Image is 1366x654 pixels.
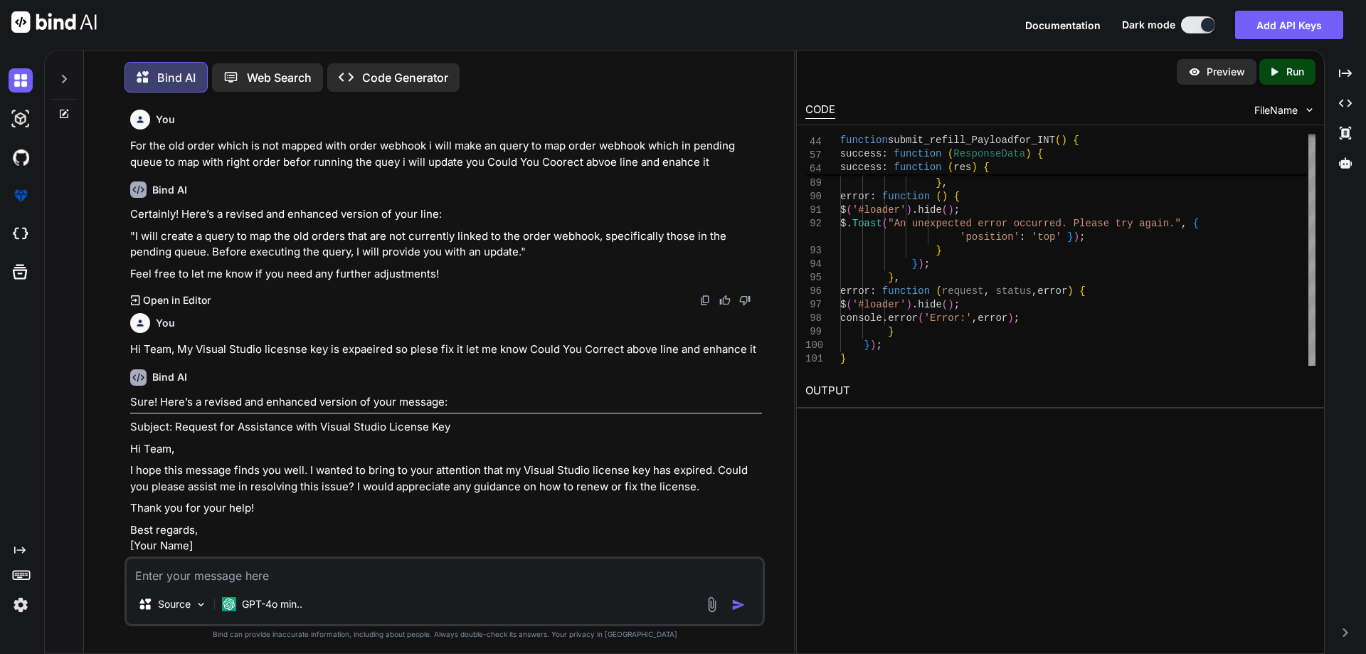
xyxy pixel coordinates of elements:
img: settings [9,593,33,617]
span: } [960,164,965,175]
div: 101 [805,352,822,366]
span: error [978,312,1007,324]
p: Code Generator [362,69,448,86]
span: , [983,285,989,297]
span: ( [1055,135,1061,146]
span: 'top' [1032,231,1061,243]
span: } [936,245,941,256]
span: console [840,312,882,324]
span: 57 [805,149,822,162]
span: success [840,148,882,159]
span: ( [942,204,948,216]
span: ; [953,299,959,310]
span: error [840,285,870,297]
p: GPT-4o min.. [242,597,302,611]
span: ) [942,191,948,202]
span: { [1192,218,1198,229]
span: . [911,299,917,310]
h6: You [156,112,175,127]
p: Source [158,597,191,611]
img: Pick Models [195,598,207,611]
span: } [888,326,894,337]
img: preview [1188,65,1201,78]
span: $ [840,299,846,310]
h2: OUTPUT [797,374,1324,408]
span: function [881,285,929,297]
span: ; [923,258,929,270]
div: 93 [805,244,822,258]
span: 64 [805,162,822,176]
span: submit_refill_Payloadfor_INT [888,135,1055,146]
span: , [1181,218,1187,229]
span: ResponseData [953,148,1025,159]
span: ; [1079,231,1085,243]
span: ) [948,299,953,310]
button: Add API Keys [1235,11,1343,39]
span: $ [840,218,846,229]
span: FileName [1254,103,1298,117]
span: , [941,177,947,189]
span: } [911,258,917,270]
span: Dark mode [1122,18,1175,32]
span: hide [918,204,942,216]
img: copy [699,295,711,306]
h6: Bind AI [152,183,187,197]
span: ; [953,204,959,216]
p: Subject: Request for Assistance with Visual Studio License Key [130,419,762,436]
span: error [840,191,870,202]
span: , [894,272,899,283]
div: 92 [805,217,822,231]
span: { [953,191,959,202]
span: status [995,285,1031,297]
span: success [840,162,882,173]
span: ) [948,204,953,216]
span: ( [942,299,948,310]
span: Toast [852,218,881,229]
div: 96 [805,285,822,298]
div: 97 [805,298,822,312]
span: , [1032,285,1037,297]
span: } [840,353,846,364]
span: ) [1025,148,1031,159]
img: attachment [704,596,720,613]
img: dislike [739,295,751,306]
span: , [972,312,978,324]
span: ) [918,258,923,270]
span: error [1037,285,1067,297]
img: Bind AI [11,11,97,33]
span: ( [936,191,941,202]
span: ) [906,204,911,216]
span: ) [1067,285,1073,297]
div: 89 [805,176,822,190]
div: 94 [805,258,822,271]
span: . [881,312,887,324]
span: : [881,162,887,173]
img: icon [731,598,746,612]
img: GPT-4o mini [222,597,236,611]
span: ( [846,204,852,216]
div: 98 [805,312,822,325]
p: Bind AI [157,69,196,86]
p: I hope this message finds you well. I wanted to bring to your attention that my Visual Studio lic... [130,463,762,495]
div: 95 [805,271,822,285]
span: function [881,191,929,202]
span: ) [906,299,911,310]
span: ) [1061,135,1067,146]
span: 44 [805,135,822,149]
p: Run [1286,65,1304,79]
p: Certainly! Here’s a revised and enhanced version of your line: [130,206,762,223]
span: { [983,162,989,173]
span: error [888,312,918,324]
span: ) [972,162,978,173]
img: darkChat [9,68,33,93]
p: Thank you for your help! [130,500,762,517]
span: res [953,162,971,173]
span: { [1073,135,1079,146]
span: . [911,204,917,216]
p: For the old order which is not mapped with order webhook i will make an query to map order webhoo... [130,138,762,170]
span: ( [948,162,953,173]
img: chevron down [1303,104,1315,116]
span: ( [881,218,887,229]
h6: Bind AI [152,370,187,384]
span: function [840,135,888,146]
